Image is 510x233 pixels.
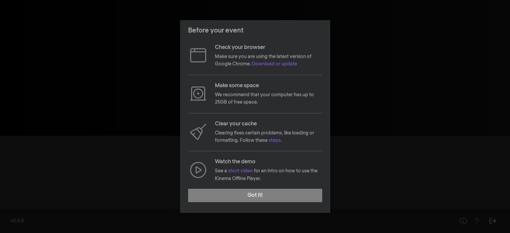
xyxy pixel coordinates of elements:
a: Download or update [252,62,297,66]
a: steps [269,138,281,143]
a: short video [228,169,253,173]
p: See a for an intro on how to use the Kinema Offline Player. [215,167,322,182]
p: Clear your cache [215,120,322,128]
p: We recommend that your computer has up to 25GB of free space. [215,91,322,106]
header: Before your event [180,20,330,41]
p: Make sure you are using the latest version of Google Chrome. [215,53,322,68]
p: Make some space [215,82,322,90]
p: Clearing fixes certain problems, like loading or formatting. Follow these . [215,129,322,144]
p: Watch the demo [215,158,322,166]
button: Got it! [188,189,322,202]
p: Check your browser [215,44,322,52]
